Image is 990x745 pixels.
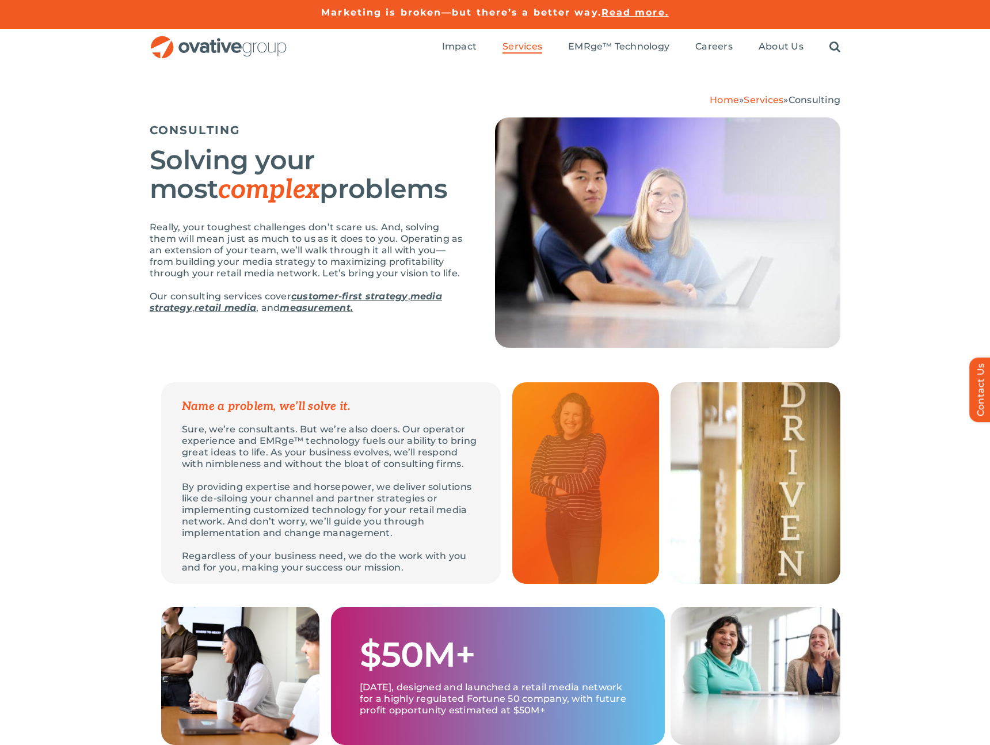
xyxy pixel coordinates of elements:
[744,94,783,105] a: Services
[502,41,542,54] a: Services
[161,607,319,745] img: Consulting – Grid 1
[360,636,475,673] h1: $50M+
[150,146,466,204] h2: Solving your most problems
[321,7,601,18] a: Marketing is broken—but there’s a better way.
[150,123,466,137] h5: CONSULTING
[695,41,733,54] a: Careers
[568,41,669,52] span: EMRge™ Technology
[759,41,804,54] a: About Us
[182,424,480,470] p: Sure, we’re consultants. But we’re also doers. Our operator experience and EMRge™ technology fuel...
[195,302,256,313] a: retail media
[601,7,669,18] a: Read more.
[218,174,319,206] em: complex
[829,41,840,54] a: Search
[291,291,408,302] a: customer-first strategy
[150,35,288,45] a: OG_Full_horizontal_RGB
[710,94,739,105] a: Home
[182,481,480,539] p: By providing expertise and horsepower, we deliver solutions like de-siloing your channel and part...
[150,291,442,313] a: media strategy
[150,291,466,314] p: Our consulting services cover , , , and
[442,41,477,54] a: Impact
[710,94,840,105] span: » »
[442,41,477,52] span: Impact
[150,222,466,279] p: Really, your toughest challenges don’t scare us. And, solving them will mean just as much to us a...
[495,117,840,348] img: Consulting – Hero
[759,41,804,52] span: About Us
[671,382,840,584] img: Consulting – Grid 2
[512,382,659,584] img: Consulting – Grid Quote
[360,682,636,716] p: [DATE], designed and launched a retail media network for a highly regulated Fortune 50 company, w...
[671,607,840,745] img: Consulting – Grid 3
[182,550,480,573] p: Regardless of your business need, we do the work with you and for you, making your success our mi...
[789,94,840,105] span: Consulting
[280,302,353,313] a: measurement.
[568,41,669,54] a: EMRge™ Technology
[442,29,840,66] nav: Menu
[695,41,733,52] span: Careers
[502,41,542,52] span: Services
[182,401,480,412] p: Name a problem, we’ll solve it.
